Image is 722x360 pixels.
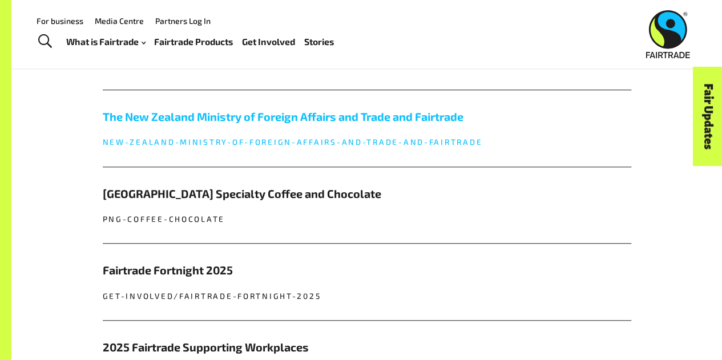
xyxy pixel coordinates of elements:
[95,16,144,26] a: Media Centre
[31,27,59,56] a: Toggle Search
[155,16,211,26] a: Partners Log In
[103,339,631,356] h5: 2025 Fairtrade Supporting Workplaces
[304,34,334,50] a: Stories
[103,244,631,320] a: Fairtrade Fortnight 2025 get-involved/fairtrade-fortnight-2025
[103,262,631,279] h5: Fairtrade Fortnight 2025
[103,136,631,148] p: new-zealand-ministry-of-foreign-affairs-and-trade-and-fairtrade
[646,10,690,58] img: Fairtrade Australia New Zealand logo
[103,90,631,167] a: The New Zealand Ministry of Foreign Affairs and Trade and Fairtrade new-zealand-ministry-of-forei...
[103,185,631,203] h5: [GEOGRAPHIC_DATA] Specialty Coffee and Chocolate
[154,34,233,50] a: Fairtrade Products
[242,34,295,50] a: Get Involved
[103,290,631,302] p: get-involved/fairtrade-fortnight-2025
[103,213,631,225] p: png-coffee-chocolate
[66,34,146,50] a: What is Fairtrade
[37,16,83,26] a: For business
[103,167,631,244] a: [GEOGRAPHIC_DATA] Specialty Coffee and Chocolate png-coffee-chocolate
[103,108,631,126] h5: The New Zealand Ministry of Foreign Affairs and Trade and Fairtrade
